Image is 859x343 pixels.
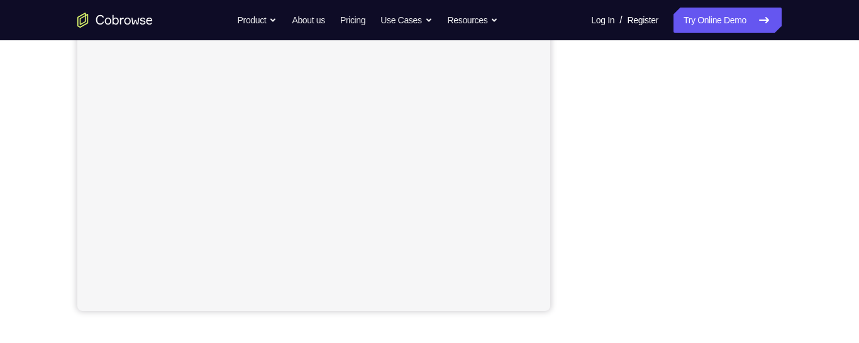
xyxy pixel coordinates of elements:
[238,8,277,33] button: Product
[591,8,614,33] a: Log In
[619,13,622,28] span: /
[77,13,153,28] a: Go to the home page
[673,8,782,33] a: Try Online Demo
[628,8,658,33] a: Register
[292,8,324,33] a: About us
[340,8,365,33] a: Pricing
[448,8,499,33] button: Resources
[380,8,432,33] button: Use Cases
